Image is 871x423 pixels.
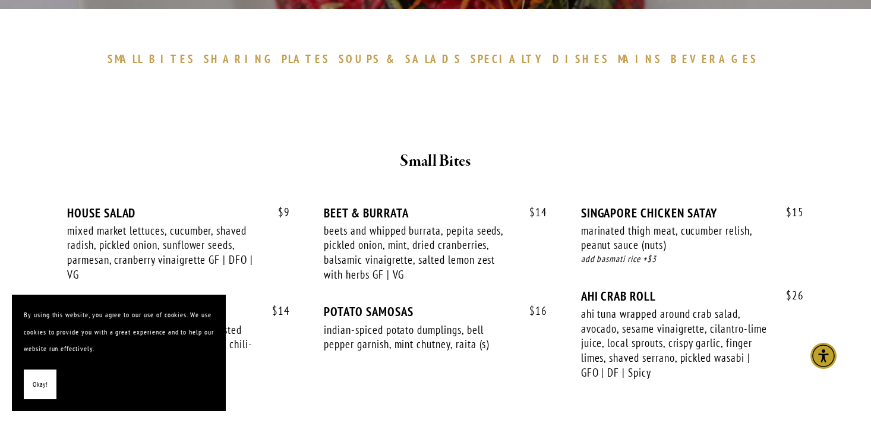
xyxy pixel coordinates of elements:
[581,223,770,252] div: marinated thigh meat, cucumber relish, peanut sauce (nuts)
[581,206,804,220] div: SINGAPORE CHICKEN SATAY
[260,304,290,318] span: 14
[471,52,547,66] span: SPECIALTY
[810,343,837,369] div: Accessibility Menu
[529,205,535,219] span: $
[24,307,214,358] p: By using this website, you agree to our use of cookies. We use cookies to provide you with a grea...
[400,151,471,172] strong: Small Bites
[324,206,547,220] div: BEET & BURRATA
[405,52,462,66] span: SALADS
[324,323,513,352] div: indian-spiced potato dumplings, bell pepper garnish, mint chutney, raita (s)
[204,52,336,66] a: SHARINGPLATES
[786,205,792,219] span: $
[581,252,804,266] div: add basmati rice +$3
[471,52,614,66] a: SPECIALTYDISHES
[282,52,330,66] span: PLATES
[149,52,195,66] span: BITES
[529,304,535,318] span: $
[12,295,226,411] section: Cookie banner
[618,52,668,66] a: MAINS
[339,52,380,66] span: SOUPS
[24,370,56,400] button: Okay!
[339,52,468,66] a: SOUPS&SALADS
[67,206,290,220] div: HOUSE SALAD
[517,304,547,318] span: 16
[324,304,547,319] div: POTATO SAMOSAS
[671,52,758,66] span: BEVERAGES
[774,289,804,302] span: 26
[386,52,399,66] span: &
[33,376,48,393] span: Okay!
[618,52,662,66] span: MAINS
[278,205,284,219] span: $
[324,223,513,282] div: beets and whipped burrata, pepita seeds, pickled onion, mint, dried cranberries, balsamic vinaigr...
[67,223,256,282] div: mixed market lettuces, cucumber, shaved radish, pickled onion, sunflower seeds, parmesan, cranber...
[272,304,278,318] span: $
[204,52,276,66] span: SHARING
[108,52,201,66] a: SMALLBITES
[266,206,290,219] span: 9
[671,52,763,66] a: BEVERAGES
[774,206,804,219] span: 15
[553,52,609,66] span: DISHES
[581,307,770,380] div: ahi tuna wrapped around crab salad, avocado, sesame vinaigrette, cilantro-lime juice, local sprou...
[786,288,792,302] span: $
[108,52,143,66] span: SMALL
[581,289,804,304] div: AHI CRAB ROLL
[517,206,547,219] span: 14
